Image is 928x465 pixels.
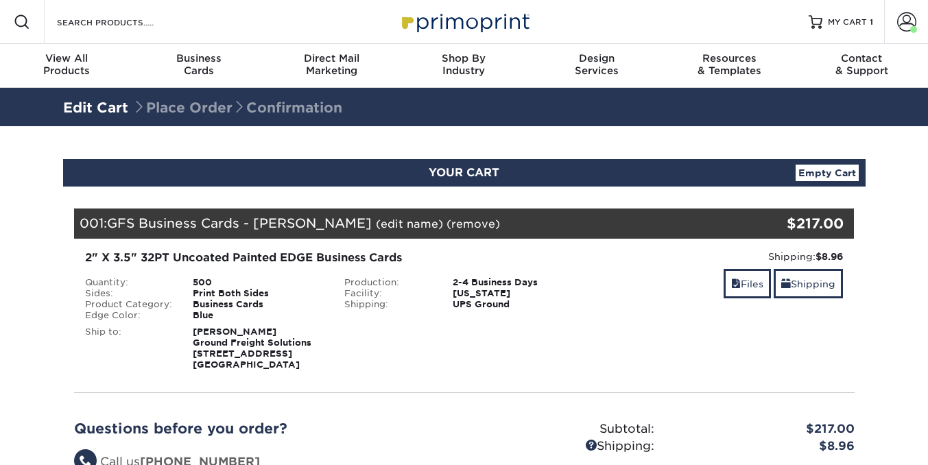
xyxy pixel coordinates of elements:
[107,215,372,230] span: GFS Business Cards - [PERSON_NAME]
[182,299,334,310] div: Business Cards
[182,310,334,321] div: Blue
[774,269,843,298] a: Shipping
[75,277,183,288] div: Quantity:
[447,217,500,230] a: (remove)
[665,438,865,455] div: $8.96
[663,44,795,88] a: Resources& Templates
[828,16,867,28] span: MY CART
[132,52,265,77] div: Cards
[376,217,443,230] a: (edit name)
[193,326,311,370] strong: [PERSON_NAME] Ground Freight Solutions [STREET_ADDRESS] [GEOGRAPHIC_DATA]
[74,208,724,239] div: 001:
[398,52,530,64] span: Shop By
[334,299,442,310] div: Shipping:
[132,99,342,116] span: Place Order Confirmation
[442,277,594,288] div: 2-4 Business Days
[75,326,183,370] div: Ship to:
[530,52,663,64] span: Design
[334,277,442,288] div: Production:
[56,14,189,30] input: SEARCH PRODUCTS.....
[182,277,334,288] div: 500
[464,420,665,438] div: Subtotal:
[663,52,795,77] div: & Templates
[75,288,183,299] div: Sides:
[85,250,584,266] div: 2" X 3.5" 32PT Uncoated Painted EDGE Business Cards
[724,269,771,298] a: Files
[334,288,442,299] div: Facility:
[870,17,873,27] span: 1
[604,250,844,263] div: Shipping:
[796,52,928,64] span: Contact
[265,52,398,77] div: Marketing
[781,278,791,289] span: shipping
[796,52,928,77] div: & Support
[816,251,843,262] strong: $8.96
[396,7,533,36] img: Primoprint
[75,299,183,310] div: Product Category:
[464,438,665,455] div: Shipping:
[724,213,844,234] div: $217.00
[398,52,530,77] div: Industry
[265,44,398,88] a: Direct MailMarketing
[132,52,265,64] span: Business
[182,288,334,299] div: Print Both Sides
[74,420,454,437] h2: Questions before you order?
[665,420,865,438] div: $217.00
[530,52,663,77] div: Services
[796,165,859,181] a: Empty Cart
[398,44,530,88] a: Shop ByIndustry
[442,288,594,299] div: [US_STATE]
[731,278,741,289] span: files
[265,52,398,64] span: Direct Mail
[75,310,183,321] div: Edge Color:
[663,52,795,64] span: Resources
[530,44,663,88] a: DesignServices
[796,44,928,88] a: Contact& Support
[132,44,265,88] a: BusinessCards
[429,166,499,179] span: YOUR CART
[63,99,128,116] a: Edit Cart
[442,299,594,310] div: UPS Ground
